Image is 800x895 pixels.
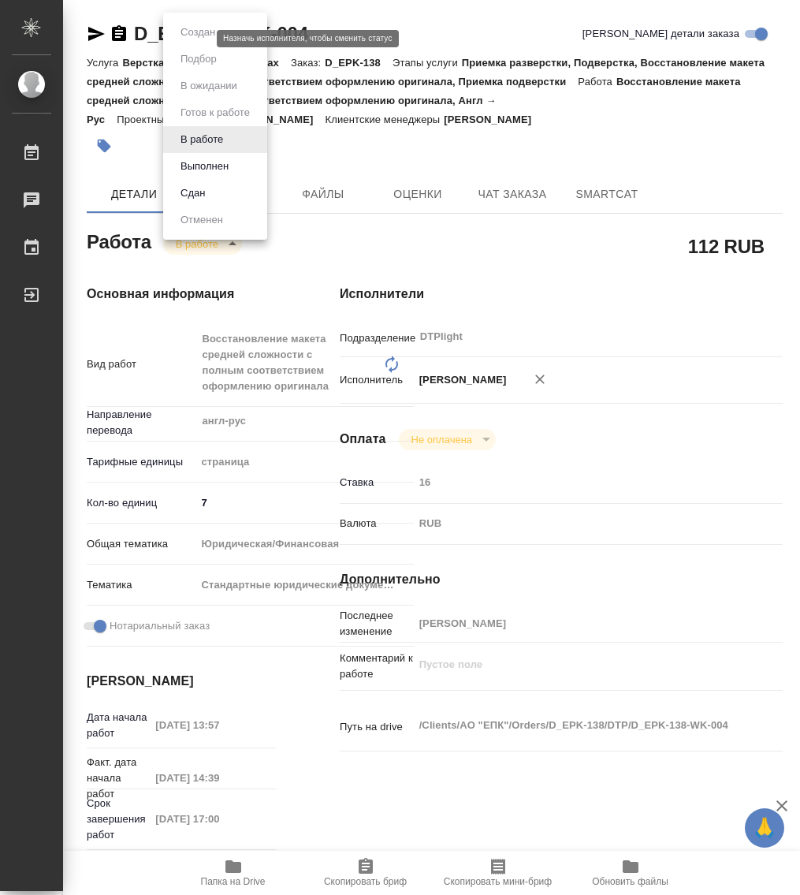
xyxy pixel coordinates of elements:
[176,104,255,121] button: Готов к работе
[176,158,233,175] button: Выполнен
[176,24,220,41] button: Создан
[176,77,242,95] button: В ожидании
[176,211,228,229] button: Отменен
[176,131,228,148] button: В работе
[176,50,221,68] button: Подбор
[176,185,210,202] button: Сдан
